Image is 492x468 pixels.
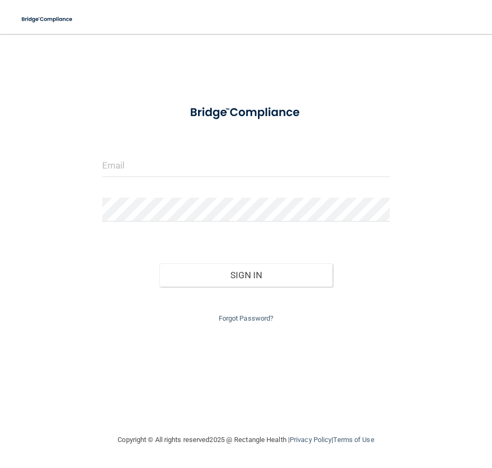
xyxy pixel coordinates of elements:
[53,423,440,457] div: Copyright © All rights reserved 2025 @ Rectangle Health | |
[290,436,332,444] a: Privacy Policy
[159,263,332,287] button: Sign In
[16,8,79,30] img: bridge_compliance_login_screen.278c3ca4.svg
[178,98,314,128] img: bridge_compliance_login_screen.278c3ca4.svg
[333,436,374,444] a: Terms of Use
[219,314,274,322] a: Forgot Password?
[102,153,390,177] input: Email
